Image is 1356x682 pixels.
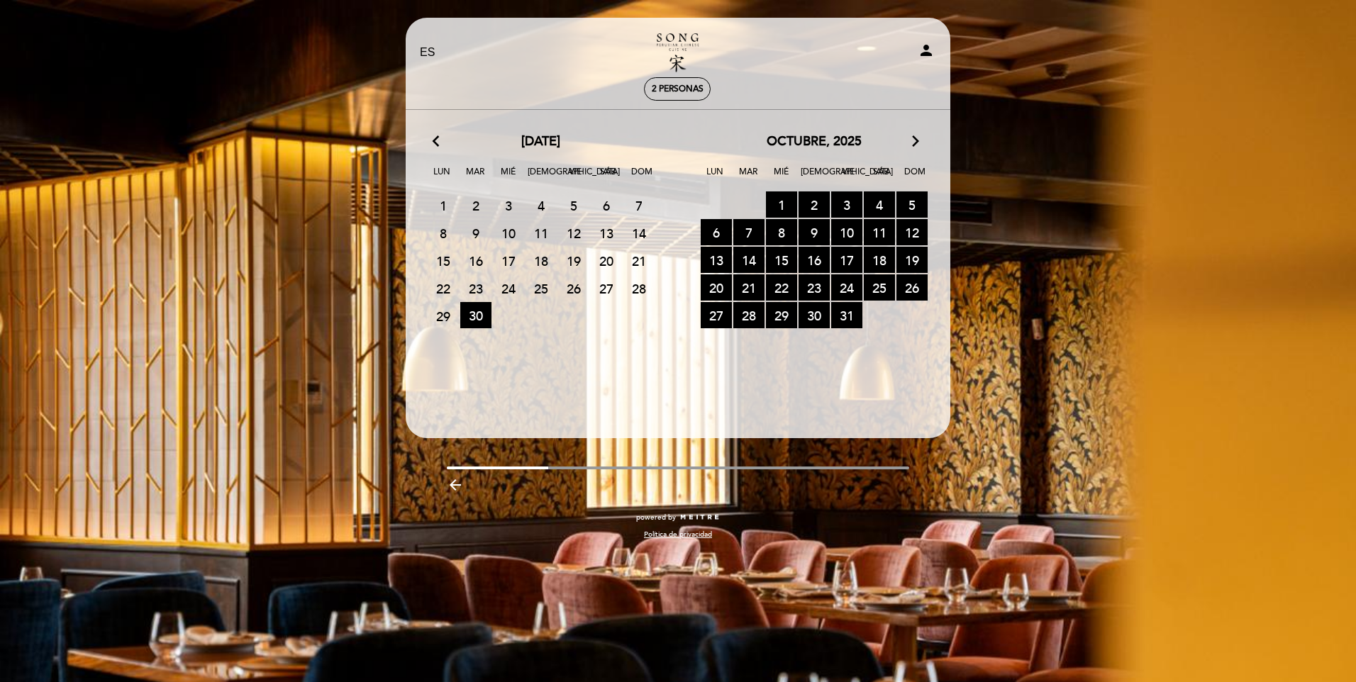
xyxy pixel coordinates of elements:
span: 23 [460,275,491,301]
span: 5 [896,191,928,218]
span: 10 [831,219,862,245]
span: 8 [428,220,459,246]
span: 22 [766,274,797,301]
span: 25 [526,275,557,301]
span: 27 [701,302,732,328]
span: 5 [558,192,589,218]
span: 20 [701,274,732,301]
span: 25 [864,274,895,301]
span: 16 [799,247,830,273]
span: 17 [831,247,862,273]
span: 28 [623,275,655,301]
span: Dom [628,164,656,191]
span: 7 [623,192,655,218]
button: person [918,42,935,64]
a: Song Peruvian Chinese Cuisine [589,33,766,72]
img: MEITRE [679,514,720,521]
span: 26 [558,275,589,301]
span: 24 [493,275,524,301]
span: 9 [460,220,491,246]
span: 20 [591,247,622,274]
span: 16 [460,247,491,274]
span: 12 [896,219,928,245]
span: 30 [799,302,830,328]
span: 11 [526,220,557,246]
span: Dom [901,164,929,191]
span: 13 [701,247,732,273]
span: Mié [767,164,796,191]
i: arrow_backward [447,476,464,493]
span: octubre, 2025 [767,133,862,151]
span: 3 [831,191,862,218]
span: Lun [428,164,456,191]
span: Vie [561,164,589,191]
i: person [918,42,935,59]
span: Sáb [867,164,896,191]
span: 1 [428,192,459,218]
span: 6 [701,219,732,245]
span: 14 [733,247,765,273]
span: 11 [864,219,895,245]
span: 2 personas [652,84,704,94]
span: 22 [428,275,459,301]
span: 21 [623,247,655,274]
a: powered by [636,513,720,522]
span: 29 [428,303,459,329]
span: 28 [733,302,765,328]
span: 15 [766,247,797,273]
span: [DEMOGRAPHIC_DATA] [801,164,829,191]
span: 9 [799,219,830,245]
span: 10 [493,220,524,246]
span: 17 [493,247,524,274]
span: 14 [623,220,655,246]
span: Mié [494,164,523,191]
span: 27 [591,275,622,301]
span: 15 [428,247,459,274]
span: 30 [460,302,491,328]
span: 4 [526,192,557,218]
span: [DEMOGRAPHIC_DATA] [528,164,556,191]
span: 6 [591,192,622,218]
span: 18 [526,247,557,274]
i: arrow_forward_ios [909,133,922,151]
span: Mar [461,164,489,191]
a: Política de privacidad [644,530,712,540]
span: powered by [636,513,676,522]
span: 3 [493,192,524,218]
span: 18 [864,247,895,273]
span: 23 [799,274,830,301]
span: 31 [831,302,862,328]
span: 12 [558,220,589,246]
i: arrow_back_ios [433,133,445,151]
span: 2 [460,192,491,218]
span: 1 [766,191,797,218]
span: 7 [733,219,765,245]
span: 4 [864,191,895,218]
span: [DATE] [521,133,560,151]
span: Sáb [594,164,623,191]
span: 29 [766,302,797,328]
span: 24 [831,274,862,301]
span: Mar [734,164,762,191]
span: 2 [799,191,830,218]
span: 19 [558,247,589,274]
span: 13 [591,220,622,246]
span: Lun [701,164,729,191]
span: 21 [733,274,765,301]
span: 26 [896,274,928,301]
span: 19 [896,247,928,273]
span: Vie [834,164,862,191]
span: 8 [766,219,797,245]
